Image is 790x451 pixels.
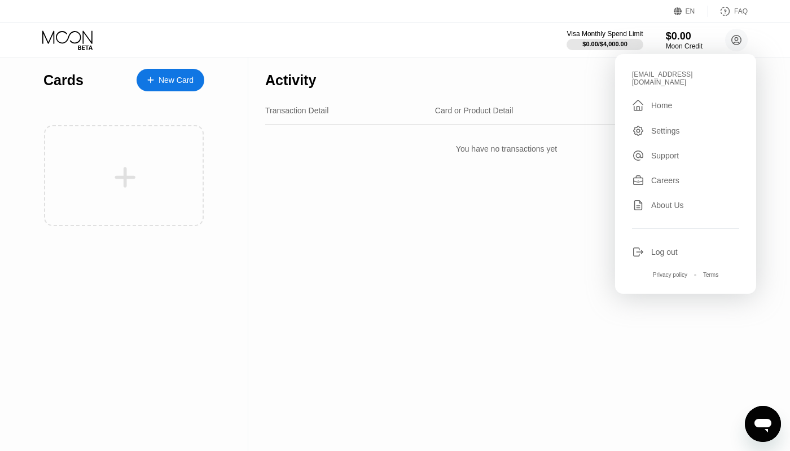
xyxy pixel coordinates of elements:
[582,41,627,47] div: $0.00 / $4,000.00
[674,6,708,17] div: EN
[703,272,718,278] div: Terms
[651,101,672,110] div: Home
[567,30,643,38] div: Visa Monthly Spend Limit
[651,176,679,185] div: Careers
[159,76,194,85] div: New Card
[265,72,316,89] div: Activity
[632,99,644,112] div: 
[734,7,748,15] div: FAQ
[651,247,678,257] div: Log out
[653,272,687,278] div: Privacy policy
[43,72,84,89] div: Cards
[745,406,781,442] iframe: Button to launch messaging window
[567,30,643,50] div: Visa Monthly Spend Limit$0.00/$4,000.00
[632,99,739,112] div: Home
[651,151,679,160] div: Support
[632,125,739,137] div: Settings
[435,106,513,115] div: Card or Product Detail
[265,133,748,165] div: You have no transactions yet
[632,70,739,86] div: [EMAIL_ADDRESS][DOMAIN_NAME]
[632,246,739,258] div: Log out
[666,42,703,50] div: Moon Credit
[632,174,739,187] div: Careers
[137,69,204,91] div: New Card
[651,201,684,210] div: About Us
[666,30,703,50] div: $0.00Moon Credit
[651,126,680,135] div: Settings
[666,30,703,42] div: $0.00
[708,6,748,17] div: FAQ
[632,149,739,162] div: Support
[632,199,739,211] div: About Us
[686,7,695,15] div: EN
[265,106,328,115] div: Transaction Detail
